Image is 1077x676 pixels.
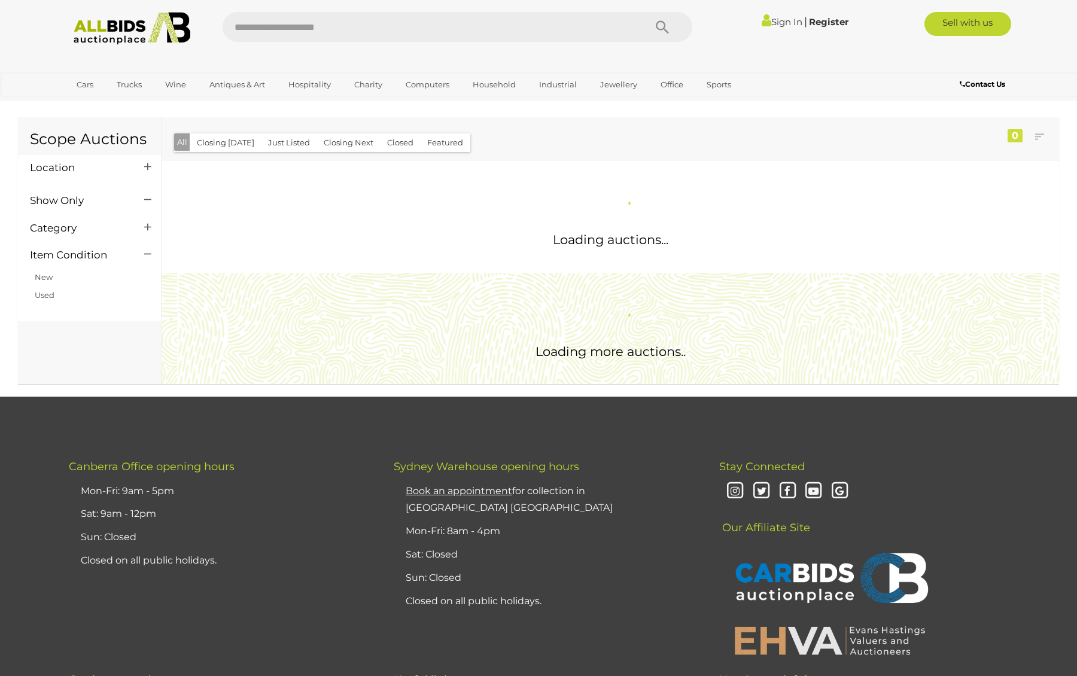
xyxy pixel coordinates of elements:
a: Household [465,75,524,95]
a: Sell with us [924,12,1011,36]
a: Jewellery [592,75,645,95]
li: Closed on all public holidays. [403,590,689,613]
i: Instagram [725,481,746,502]
li: Mon-Fri: 8am - 4pm [403,520,689,543]
a: Contact Us [960,78,1008,91]
a: Industrial [531,75,585,95]
a: Sports [699,75,739,95]
span: Loading more auctions.. [536,344,686,359]
a: Used [35,290,54,300]
img: Allbids.com.au [67,12,197,45]
a: Wine [157,75,194,95]
a: New [35,272,53,282]
h4: Show Only [30,195,126,206]
b: Contact Us [960,80,1005,89]
i: Youtube [804,481,825,502]
u: Book an appointment [406,485,512,497]
i: Facebook [777,481,798,502]
span: Our Affiliate Site [719,503,810,534]
span: Sydney Warehouse opening hours [394,460,579,473]
button: Featured [420,133,470,152]
a: Antiques & Art [202,75,273,95]
button: Closed [380,133,421,152]
a: Register [809,16,848,28]
img: CARBIDS Auctionplace [728,540,932,619]
span: Loading auctions... [553,232,668,247]
i: Google [829,481,850,502]
a: Book an appointmentfor collection in [GEOGRAPHIC_DATA] [GEOGRAPHIC_DATA] [406,485,613,514]
a: Hospitality [281,75,339,95]
button: Search [632,12,692,42]
span: Canberra Office opening hours [69,460,235,473]
button: Just Listed [261,133,317,152]
span: Stay Connected [719,460,805,473]
li: Sun: Closed [78,526,364,549]
a: Office [653,75,691,95]
img: EHVA | Evans Hastings Valuers and Auctioneers [728,625,932,656]
button: All [174,133,190,151]
a: Sign In [762,16,802,28]
a: Cars [69,75,101,95]
i: Twitter [751,481,772,502]
h4: Location [30,162,126,173]
a: Computers [398,75,457,95]
h1: Scope Auctions [30,131,149,148]
h4: Item Condition [30,249,126,261]
li: Sat: Closed [403,543,689,567]
a: Charity [346,75,390,95]
a: [GEOGRAPHIC_DATA] [69,95,169,114]
a: Trucks [109,75,150,95]
h4: Category [30,223,126,234]
span: | [804,15,807,28]
button: Closing Next [317,133,381,152]
div: 0 [1008,129,1023,142]
li: Closed on all public holidays. [78,549,364,573]
li: Sun: Closed [403,567,689,590]
button: Closing [DATE] [190,133,261,152]
li: Mon-Fri: 9am - 5pm [78,480,364,503]
li: Sat: 9am - 12pm [78,503,364,526]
